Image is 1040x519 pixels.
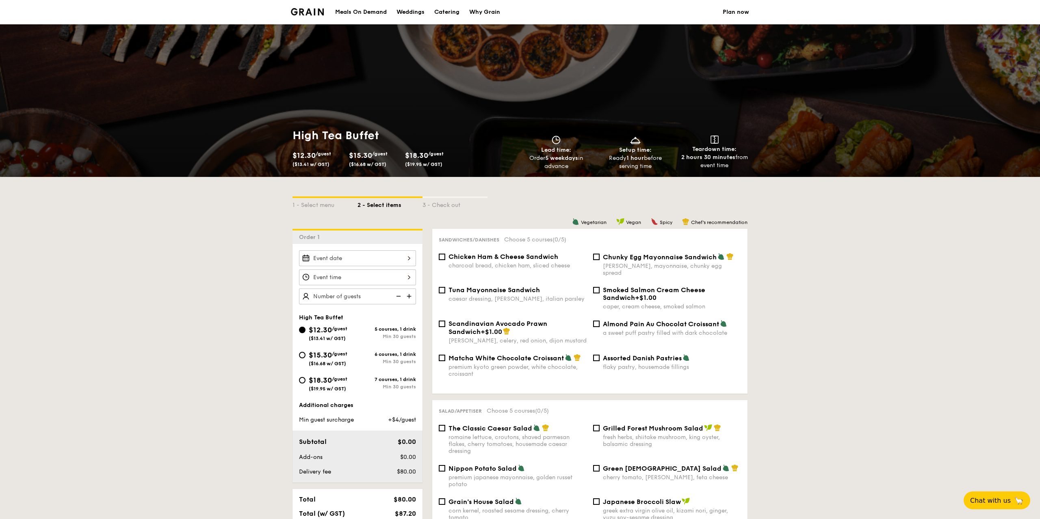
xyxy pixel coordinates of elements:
span: Total [299,495,316,503]
span: The Classic Caesar Salad [448,424,532,432]
span: Scandinavian Avocado Prawn Sandwich [448,320,547,336]
span: (0/5) [552,236,566,243]
img: icon-reduce.1d2dbef1.svg [392,289,404,304]
span: $12.30 [292,151,316,160]
img: icon-vegan.f8ff3823.svg [616,218,624,225]
span: Order 1 [299,234,323,241]
span: ($16.68 w/ GST) [349,162,386,167]
span: /guest [332,376,347,382]
strong: 1 hour [626,155,644,162]
strong: 5 weekdays [545,155,578,162]
img: icon-teardown.65201eee.svg [711,136,719,144]
div: premium kyoto green powder, white chocolate, croissant [448,364,587,377]
span: $18.30 [405,151,428,160]
span: Salad/Appetiser [439,408,482,414]
img: icon-vegetarian.fe4039eb.svg [722,464,730,472]
span: Grain's House Salad [448,498,514,506]
span: Min guest surcharge [299,416,354,423]
span: Chef's recommendation [691,220,747,225]
h1: High Tea Buffet [292,128,517,143]
span: Japanese Broccoli Slaw [603,498,681,506]
input: Grain's House Saladcorn kernel, roasted sesame dressing, cherry tomato [439,498,445,505]
div: caper, cream cheese, smoked salmon [603,303,741,310]
input: Smoked Salmon Cream Cheese Sandwich+$1.00caper, cream cheese, smoked salmon [593,287,600,293]
span: $18.30 [309,376,332,385]
div: Min 30 guests [357,334,416,339]
div: Additional charges [299,401,416,409]
input: Chunky Egg Mayonnaise Sandwich[PERSON_NAME], mayonnaise, chunky egg spread [593,254,600,260]
span: $0.00 [398,438,416,446]
span: Matcha White Chocolate Croissant [448,354,564,362]
img: icon-vegetarian.fe4039eb.svg [720,320,727,327]
input: Scandinavian Avocado Prawn Sandwich+$1.00[PERSON_NAME], celery, red onion, dijon mustard [439,321,445,327]
span: ($13.41 w/ GST) [309,336,346,341]
button: Chat with us🦙 [964,491,1030,509]
span: Smoked Salmon Cream Cheese Sandwich [603,286,705,301]
span: Teardown time: [692,146,737,153]
img: icon-chef-hat.a58ddaea.svg [574,354,581,361]
span: High Tea Buffet [299,314,343,321]
input: Tuna Mayonnaise Sandwichcaesar dressing, [PERSON_NAME], italian parsley [439,287,445,293]
div: charcoal bread, chicken ham, sliced cheese [448,262,587,269]
input: Event time [299,269,416,285]
input: Number of guests [299,289,416,304]
span: Delivery fee [299,468,331,475]
span: /guest [316,151,331,157]
img: icon-vegetarian.fe4039eb.svg [515,497,522,505]
span: $80.00 [397,468,416,475]
img: icon-vegetarian.fe4039eb.svg [682,354,690,361]
span: $15.30 [349,151,372,160]
img: icon-vegetarian.fe4039eb.svg [565,354,572,361]
span: /guest [332,326,347,332]
span: ($16.68 w/ GST) [309,361,346,366]
img: icon-chef-hat.a58ddaea.svg [503,327,510,335]
div: 7 courses, 1 drink [357,377,416,382]
img: icon-vegetarian.fe4039eb.svg [518,464,525,472]
img: icon-clock.2db775ea.svg [550,136,562,144]
a: Logotype [291,8,324,15]
span: $87.20 [395,510,416,517]
div: 1 - Select menu [292,198,357,209]
div: Min 30 guests [357,384,416,390]
img: icon-chef-hat.a58ddaea.svg [726,253,734,260]
span: Assorted Danish Pastries [603,354,682,362]
img: icon-vegetarian.fe4039eb.svg [533,424,540,431]
div: a sweet puff pastry filled with dark chocolate [603,329,741,336]
span: Choose 5 courses [487,407,549,414]
img: icon-vegan.f8ff3823.svg [704,424,712,431]
input: Event date [299,250,416,266]
span: Add-ons [299,454,323,461]
div: cherry tomato, [PERSON_NAME], feta cheese [603,474,741,481]
span: /guest [372,151,388,157]
img: icon-vegetarian.fe4039eb.svg [717,253,725,260]
div: Min 30 guests [357,359,416,364]
span: +$1.00 [635,294,656,301]
div: from event time [678,153,751,170]
input: Nippon Potato Saladpremium japanese mayonnaise, golden russet potato [439,465,445,472]
span: 🦙 [1014,496,1024,505]
div: 6 courses, 1 drink [357,351,416,357]
span: Chunky Egg Mayonnaise Sandwich [603,253,717,261]
span: Grilled Forest Mushroom Salad [603,424,703,432]
span: Spicy [660,220,672,225]
span: +$4/guest [388,416,416,423]
div: flaky pastry, housemade fillings [603,364,741,370]
img: Grain [291,8,324,15]
input: $15.30/guest($16.68 w/ GST)6 courses, 1 drinkMin 30 guests [299,352,305,358]
span: ($19.95 w/ GST) [405,162,442,167]
span: Subtotal [299,438,327,446]
img: icon-vegan.f8ff3823.svg [682,497,690,505]
span: Choose 5 courses [504,236,566,243]
div: 5 courses, 1 drink [357,326,416,332]
span: Nippon Potato Salad [448,465,517,472]
input: Assorted Danish Pastriesflaky pastry, housemade fillings [593,355,600,361]
span: $12.30 [309,325,332,334]
span: Vegetarian [581,220,607,225]
span: Setup time: [619,146,652,153]
span: $80.00 [394,495,416,503]
input: $12.30/guest($13.41 w/ GST)5 courses, 1 drinkMin 30 guests [299,327,305,333]
input: Matcha White Chocolate Croissantpremium kyoto green powder, white chocolate, croissant [439,355,445,361]
span: /guest [428,151,444,157]
span: Tuna Mayonnaise Sandwich [448,286,540,294]
div: fresh herbs, shiitake mushroom, king oyster, balsamic dressing [603,434,741,448]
